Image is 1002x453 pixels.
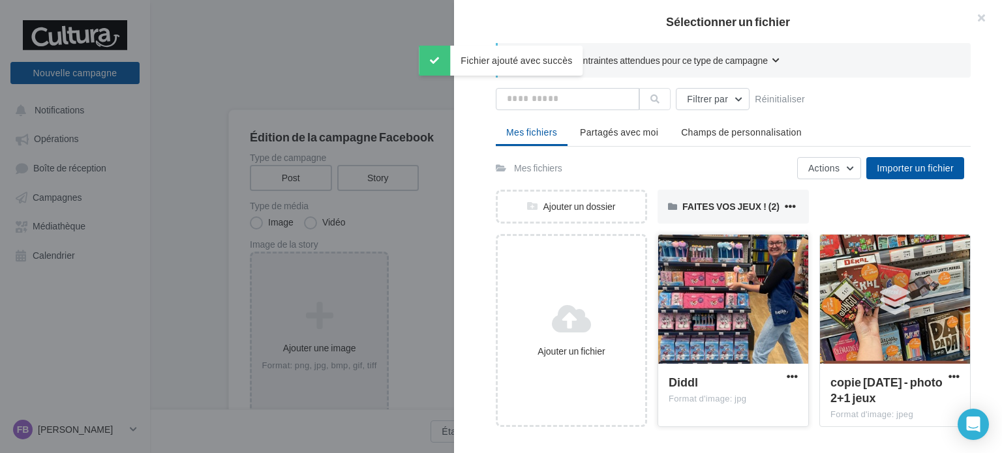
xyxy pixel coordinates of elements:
[681,126,802,138] span: Champs de personnalisation
[669,393,798,405] div: Format d'image: jpg
[498,200,645,213] div: Ajouter un dossier
[830,375,943,405] span: copie 02-10-2025 - photo 2+1 jeux
[475,16,981,27] h2: Sélectionner un fichier
[419,46,583,76] div: Fichier ajouté avec succès
[808,162,840,173] span: Actions
[519,54,768,67] span: Consulter les contraintes attendues pour ce type de campagne
[514,162,562,175] div: Mes fichiers
[830,409,960,420] div: Format d'image: jpeg
[669,375,698,389] span: Diddl
[580,126,658,138] span: Partagés avec moi
[877,162,954,173] span: Importer un fichier
[676,88,750,110] button: Filtrer par
[519,53,780,70] button: Consulter les contraintes attendues pour ce type de campagne
[506,126,557,138] span: Mes fichiers
[958,409,989,440] div: Open Intercom Messenger
[750,91,810,107] button: Réinitialiser
[866,157,964,179] button: Importer un fichier
[503,345,640,358] div: Ajouter un fichier
[682,201,780,212] span: FAITES VOS JEUX ! (2)
[797,157,861,179] button: Actions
